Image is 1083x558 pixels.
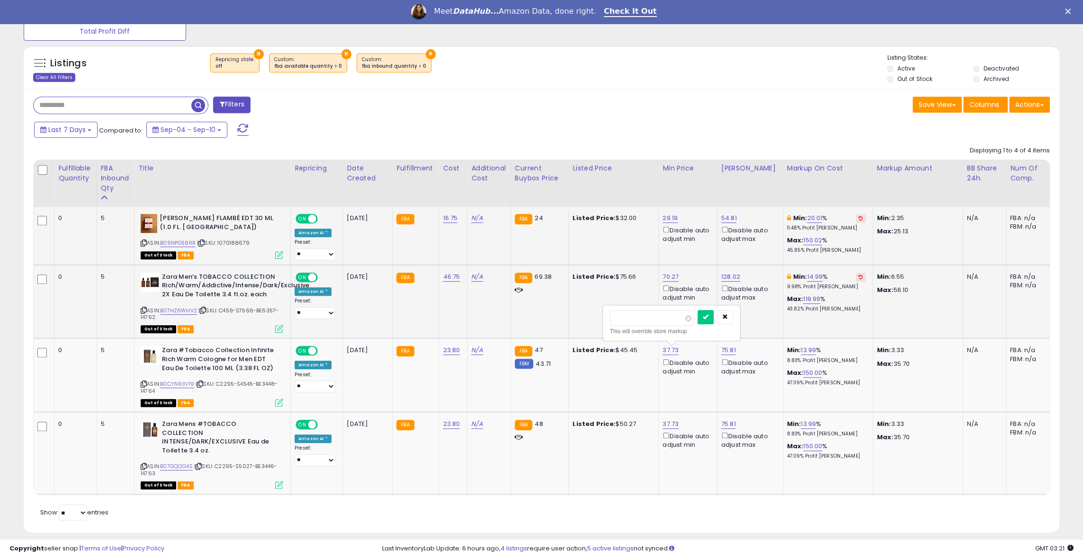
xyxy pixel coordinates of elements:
label: Out of Stock [897,75,932,83]
span: Columns [969,100,999,109]
div: FBM: n/a [1010,222,1042,231]
div: Markup on Cost [787,163,869,173]
h5: Listings [50,57,87,70]
div: % [787,273,866,290]
p: 2.35 [877,214,956,222]
span: Sep-04 - Sep-10 [161,125,215,134]
span: Compared to: [99,126,143,135]
a: 150.00 [803,442,822,451]
b: Listed Price: [573,419,616,428]
span: OFF [316,347,331,355]
span: ON [296,347,308,355]
div: % [787,346,866,363]
div: FBM: n/a [1010,428,1042,437]
a: N/A [471,345,483,355]
div: Amazon AI * [295,229,331,237]
div: 0 [58,420,90,428]
i: DataHub... [453,7,499,16]
strong: Max: [877,359,894,368]
b: Zara Men’s TOBACCO COLLECTION Rich/Warm/Addictive/Intense/Dark/Exclusive 2X Eau De Toilette 3.4 f... [162,273,277,301]
span: 24 [535,213,543,222]
span: All listings that are currently out of stock and unavailable for purchase on Amazon [141,399,176,407]
div: FBA: n/a [1010,346,1042,354]
a: 16.75 [443,213,457,223]
b: Max: [787,442,804,451]
a: 5 active listings [587,544,633,553]
button: Save View [913,97,962,113]
a: 75.81 [721,345,736,355]
div: ASIN: [141,346,283,406]
div: Fulfillment [396,163,435,173]
div: FBM: n/a [1010,281,1042,290]
span: OFF [316,273,331,281]
div: fba inbound quantity > 0 [362,63,426,70]
a: 37.73 [662,419,679,429]
div: FBA inbound Qty [101,163,131,193]
b: Min: [787,345,801,354]
a: 29.19 [662,213,678,223]
div: N/A [967,346,999,354]
div: N/A [967,273,999,281]
span: All listings that are currently out of stock and unavailable for purchase on Amazon [141,251,176,259]
a: 70.27 [662,272,679,282]
a: B0CYN93V19 [160,380,194,388]
div: Num of Comp. [1010,163,1046,183]
div: % [787,369,866,386]
div: Clear All Filters [33,73,75,82]
button: Filters [213,97,250,113]
p: 3.33 [877,420,956,428]
div: Additional Cost [471,163,507,183]
span: 69.38 [535,272,552,281]
div: Last InventoryLab Update: 6 hours ago, require user action, not synced. [382,544,1074,553]
span: OFF [316,421,331,429]
small: FBA [515,273,532,283]
b: Max: [787,236,804,245]
img: 41R8vq3ZVdL._SL40_.jpg [141,420,160,439]
div: 5 [101,346,127,354]
div: BB Share 24h. [967,163,1002,183]
div: Disable auto adjust min [662,225,709,243]
a: B07HZ6WHV2 [160,307,197,315]
span: 43.71 [536,359,551,368]
span: Custom: [362,56,426,70]
label: Active [897,64,915,72]
div: Disable auto adjust max [721,431,776,449]
small: FBA [396,273,414,283]
strong: Min: [877,213,891,222]
strong: Max: [877,433,894,442]
b: Listed Price: [573,272,616,281]
span: FBA [178,481,194,489]
div: [DATE] [347,346,385,354]
b: Max: [787,294,804,303]
i: Revert to store-level Min Markup [859,275,863,279]
span: All listings that are currently out of stock and unavailable for purchase on Amazon [141,481,176,489]
strong: Max: [877,285,894,294]
span: | SKU: C2295-S5027-BE3446-14763 [141,462,277,477]
span: ON [296,273,308,281]
div: Disable auto adjust max [721,357,776,376]
div: $45.45 [573,346,651,354]
small: FBA [396,346,414,356]
span: Repricing state : [215,56,254,70]
div: $32.00 [573,214,651,222]
div: Fulfillable Quantity [58,163,93,183]
button: Sep-04 - Sep-10 [146,122,227,138]
small: FBA [396,420,414,430]
a: 119.99 [803,294,820,304]
b: Listed Price: [573,345,616,354]
span: ON [296,215,308,223]
div: Amazon AI * [295,287,331,296]
div: Preset: [295,445,335,466]
div: Min Price [662,163,713,173]
div: % [787,420,866,437]
span: | SKU: C459-S7566-BE6357-14762 [141,307,278,321]
small: FBA [515,214,532,224]
div: ASIN: [141,420,283,488]
a: 150.00 [803,368,822,378]
div: 5 [101,273,127,281]
button: Last 7 Days [34,122,98,138]
div: off [215,63,254,70]
p: 35.70 [877,433,956,442]
small: FBM [515,359,533,369]
span: 2025-09-18 03:21 GMT [1035,544,1074,553]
